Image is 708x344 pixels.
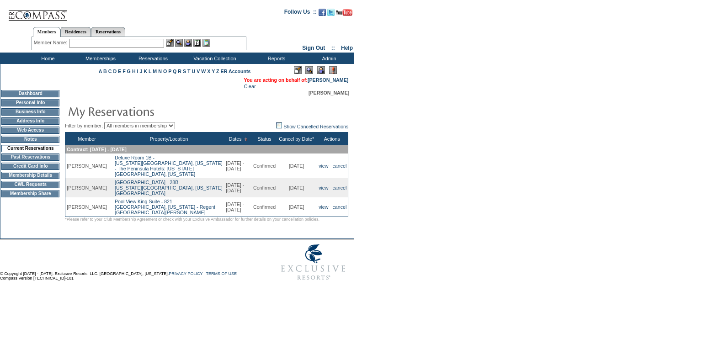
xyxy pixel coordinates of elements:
[277,197,316,217] td: [DATE]
[169,271,202,276] a: PRIVACY POLICY
[65,217,319,222] span: *Please refer to your Club Membership Agreement or check with your Exclusive Ambassador for furth...
[319,204,328,210] a: view
[294,66,302,74] img: Edit Mode
[137,69,138,74] a: I
[252,178,277,197] td: Confirmed
[319,11,326,17] a: Become our fan on Facebook
[272,239,354,285] img: Exclusive Resorts
[166,39,174,47] img: b_edit.gif
[327,9,335,16] img: Follow us on Twitter
[257,136,271,142] a: Status
[1,99,59,106] td: Personal Info
[168,69,171,74] a: P
[1,117,59,125] td: Address Info
[132,69,136,74] a: H
[33,27,61,37] a: Members
[1,172,59,179] td: Membership Details
[206,271,237,276] a: TERMS OF USE
[197,69,200,74] a: V
[277,178,316,197] td: [DATE]
[150,136,188,142] a: Property/Location
[333,163,347,169] a: cancel
[1,163,59,170] td: Credit Card Info
[60,27,91,37] a: Residences
[1,145,59,152] td: Current Reservations
[336,9,352,16] img: Subscribe to our YouTube Channel
[244,77,348,83] span: You are acting on behalf of:
[122,69,126,74] a: F
[149,69,151,74] a: L
[309,90,349,95] span: [PERSON_NAME]
[305,66,313,74] img: View Mode
[99,69,102,74] a: A
[8,2,67,21] img: Compass Home
[153,69,157,74] a: M
[319,185,328,191] a: view
[333,185,347,191] a: cancel
[224,197,252,217] td: [DATE] - [DATE]
[252,197,277,217] td: Confirmed
[1,190,59,197] td: Membership Share
[103,69,107,74] a: B
[183,69,186,74] a: S
[139,69,142,74] a: J
[1,153,59,161] td: Past Reservations
[78,136,96,142] a: Member
[216,69,219,74] a: Z
[242,138,248,141] img: Ascending
[144,69,147,74] a: K
[91,27,125,37] a: Reservations
[244,84,256,89] a: Clear
[249,53,302,64] td: Reports
[302,45,325,51] a: Sign Out
[319,163,328,169] a: view
[276,122,282,128] img: chk_off.JPG
[178,53,249,64] td: Vacation Collection
[1,108,59,116] td: Business Info
[212,69,215,74] a: Y
[113,69,117,74] a: D
[1,181,59,188] td: CWL Requests
[341,45,353,51] a: Help
[173,69,176,74] a: Q
[1,127,59,134] td: Web Access
[327,11,335,17] a: Follow us on Twitter
[193,39,201,47] img: Reservations
[67,147,126,152] span: Contract: [DATE] - [DATE]
[126,53,178,64] td: Reservations
[118,69,121,74] a: E
[115,155,223,177] a: Deluxe Room 1B -[US_STATE][GEOGRAPHIC_DATA], [US_STATE] - The Peninsula Hotels: [US_STATE][GEOGRA...
[207,69,210,74] a: X
[201,69,206,74] a: W
[1,136,59,143] td: Notes
[317,66,325,74] img: Impersonate
[163,69,167,74] a: O
[127,69,131,74] a: G
[333,204,347,210] a: cancel
[65,178,108,197] td: [PERSON_NAME]
[21,53,73,64] td: Home
[316,132,348,146] th: Actions
[329,66,337,74] img: Log Concern/Member Elevation
[276,124,348,129] a: Show Cancelled Reservations
[279,136,314,142] a: Cancel by Date*
[224,153,252,178] td: [DATE] - [DATE]
[65,197,108,217] td: [PERSON_NAME]
[331,45,335,51] span: ::
[115,180,223,196] a: [GEOGRAPHIC_DATA] - 28B[US_STATE][GEOGRAPHIC_DATA], [US_STATE][GEOGRAPHIC_DATA]
[302,53,354,64] td: Admin
[73,53,126,64] td: Memberships
[68,102,250,120] img: pgTtlMyReservations.gif
[221,69,251,74] a: ER Accounts
[229,136,242,142] a: Dates
[284,8,317,19] td: Follow Us ::
[184,39,192,47] img: Impersonate
[202,39,210,47] img: b_calculator.gif
[187,69,191,74] a: T
[308,77,348,83] a: [PERSON_NAME]
[1,90,59,97] td: Dashboard
[108,69,112,74] a: C
[252,153,277,178] td: Confirmed
[192,69,196,74] a: U
[319,9,326,16] img: Become our fan on Facebook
